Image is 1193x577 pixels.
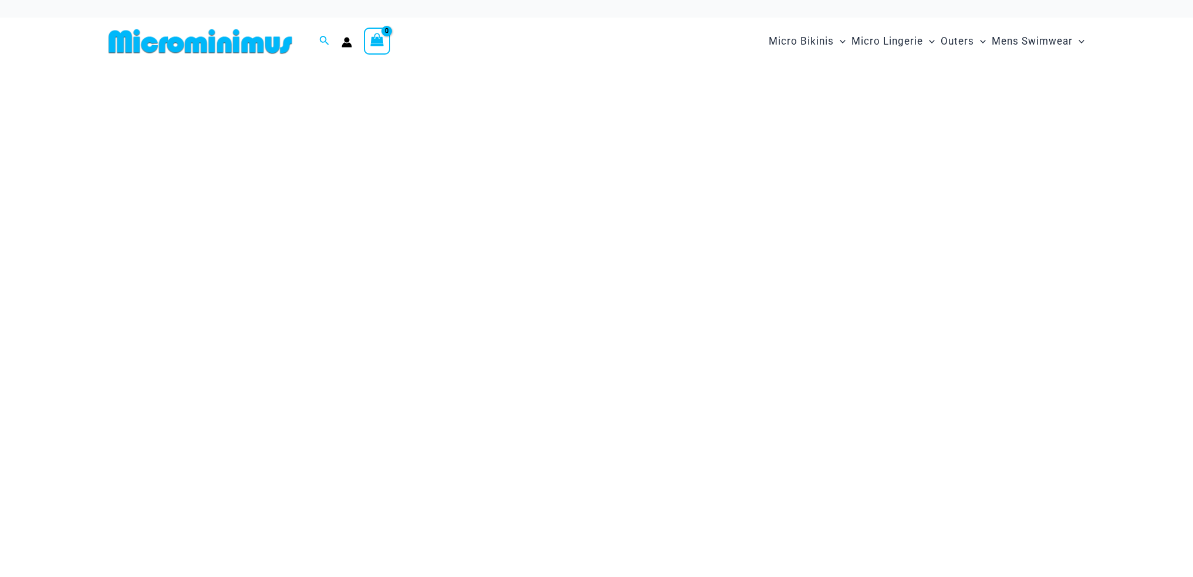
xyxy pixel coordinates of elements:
[938,23,989,59] a: OutersMenu ToggleMenu Toggle
[989,23,1087,59] a: Mens SwimwearMenu ToggleMenu Toggle
[941,26,974,56] span: Outers
[769,26,834,56] span: Micro Bikinis
[834,26,846,56] span: Menu Toggle
[851,26,923,56] span: Micro Lingerie
[764,22,1090,61] nav: Site Navigation
[923,26,935,56] span: Menu Toggle
[849,23,938,59] a: Micro LingerieMenu ToggleMenu Toggle
[1073,26,1084,56] span: Menu Toggle
[992,26,1073,56] span: Mens Swimwear
[342,37,352,48] a: Account icon link
[319,34,330,49] a: Search icon link
[104,28,297,55] img: MM SHOP LOGO FLAT
[974,26,986,56] span: Menu Toggle
[766,23,849,59] a: Micro BikinisMenu ToggleMenu Toggle
[364,28,391,55] a: View Shopping Cart, empty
